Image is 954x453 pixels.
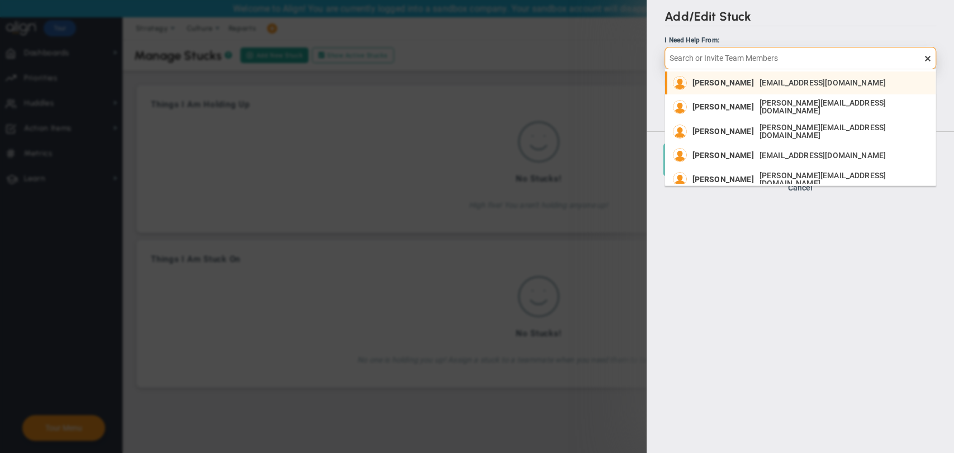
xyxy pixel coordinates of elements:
[788,183,813,192] button: Cancel
[760,79,886,87] span: [EMAIL_ADDRESS][DOMAIN_NAME]
[692,79,754,87] span: [PERSON_NAME]
[673,100,687,114] img: James Miller
[663,143,795,177] button: Save
[760,171,924,187] span: [PERSON_NAME][EMAIL_ADDRESS][DOMAIN_NAME]
[673,125,687,139] img: Jane Wilson
[673,148,687,162] img: Katie Williams
[760,99,924,115] span: [PERSON_NAME][EMAIL_ADDRESS][DOMAIN_NAME]
[692,103,754,111] span: [PERSON_NAME]
[760,123,924,139] span: [PERSON_NAME][EMAIL_ADDRESS][DOMAIN_NAME]
[692,151,754,159] span: [PERSON_NAME]
[673,76,687,90] img: raju raju
[665,9,936,26] h2: Add/Edit Stuck
[760,151,886,159] span: [EMAIL_ADDRESS][DOMAIN_NAME]
[673,172,687,186] img: Lisa Jenkins
[665,35,936,46] div: I Need Help From:
[936,54,945,63] span: clear
[692,175,754,183] span: [PERSON_NAME]
[665,47,936,69] input: Search or Invite Team Members
[692,127,754,135] span: [PERSON_NAME]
